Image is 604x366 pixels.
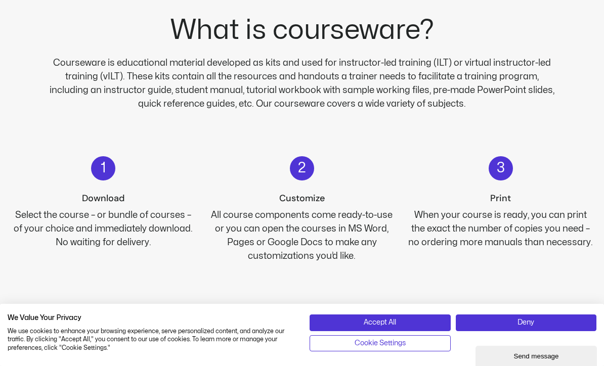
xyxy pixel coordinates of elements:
div: When your course is ready, you can print the exact the number of copies you need – no ordering mo... [407,208,594,249]
h2: What is courseware? [170,17,434,44]
h2: Download [10,193,197,204]
p: We use cookies to enhance your browsing experience, serve personalized content, and analyze our t... [8,327,294,352]
h2: We Value Your Privacy [8,313,294,323]
h2: 1 [101,161,106,175]
div: Select the course – or bundle of courses – of your choice and immediately download. No waiting fo... [10,208,197,249]
button: Deny all cookies [456,314,597,331]
h2: 2 [298,161,306,175]
h2: Customize [209,193,396,204]
p: Courseware is educational material developed as kits and used for instructor-led training (ILT) o... [47,56,558,111]
button: Adjust cookie preferences [310,335,451,351]
h2: 3 [497,161,505,175]
div: All course components come ready-to-use or you can open the courses in MS Word, Pages or Google D... [209,208,396,263]
h2: Print [407,193,594,204]
span: Deny [517,317,534,328]
span: Accept All [364,317,396,328]
span: Cookie Settings [355,338,406,349]
iframe: chat widget [476,344,599,366]
button: Accept all cookies [310,314,451,331]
